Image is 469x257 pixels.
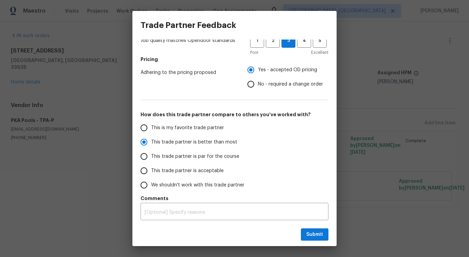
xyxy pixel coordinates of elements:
[247,63,328,91] div: Pricing
[151,153,239,160] span: This trade partner is par for the course
[282,37,295,45] span: 3
[151,182,244,189] span: We shouldn't work with this trade partner
[281,34,295,48] button: 3
[298,37,310,45] span: 4
[151,167,224,175] span: This trade partner is acceptable
[141,20,236,30] h3: Trade Partner Feedback
[141,69,237,76] span: Adhering to the pricing proposed
[258,81,323,88] span: No - required a change order
[151,124,224,132] span: This is my favorite trade partner
[151,139,237,146] span: This trade partner is better than most
[250,49,258,56] span: Poor
[141,37,239,44] span: Job quality matches Opendoor standards
[313,34,327,48] button: 5
[141,121,328,192] div: How does this trade partner compare to others you’ve worked with?
[313,37,326,45] span: 5
[306,230,323,239] span: Submit
[311,49,328,56] span: Excellent
[266,37,279,45] span: 2
[258,66,317,74] span: Yes - accepted OD pricing
[251,37,263,45] span: 1
[141,111,328,118] h5: How does this trade partner compare to others you’ve worked with?
[141,195,328,202] h5: Comments
[266,34,280,48] button: 2
[250,34,264,48] button: 1
[297,34,311,48] button: 4
[141,56,328,63] h5: Pricing
[301,228,328,241] button: Submit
